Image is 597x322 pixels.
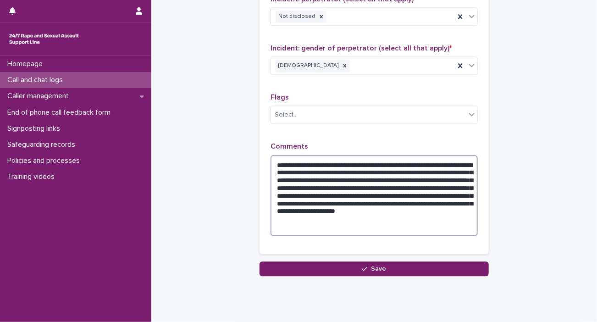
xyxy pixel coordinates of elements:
p: Safeguarding records [4,140,83,149]
button: Save [260,261,489,276]
p: Call and chat logs [4,76,70,84]
div: [DEMOGRAPHIC_DATA] [276,60,340,72]
span: Comments [271,143,308,150]
p: Signposting links [4,124,67,133]
p: Policies and processes [4,156,87,165]
p: Homepage [4,60,50,68]
p: End of phone call feedback form [4,108,118,117]
span: Incident: gender of perpetrator (select all that apply) [271,44,452,52]
span: Save [371,266,387,272]
p: Training videos [4,172,62,181]
img: rhQMoQhaT3yELyF149Cw [7,30,81,48]
span: Flags [271,94,289,101]
div: Not disclosed [276,11,316,23]
p: Caller management [4,92,76,100]
div: Select... [275,110,298,120]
